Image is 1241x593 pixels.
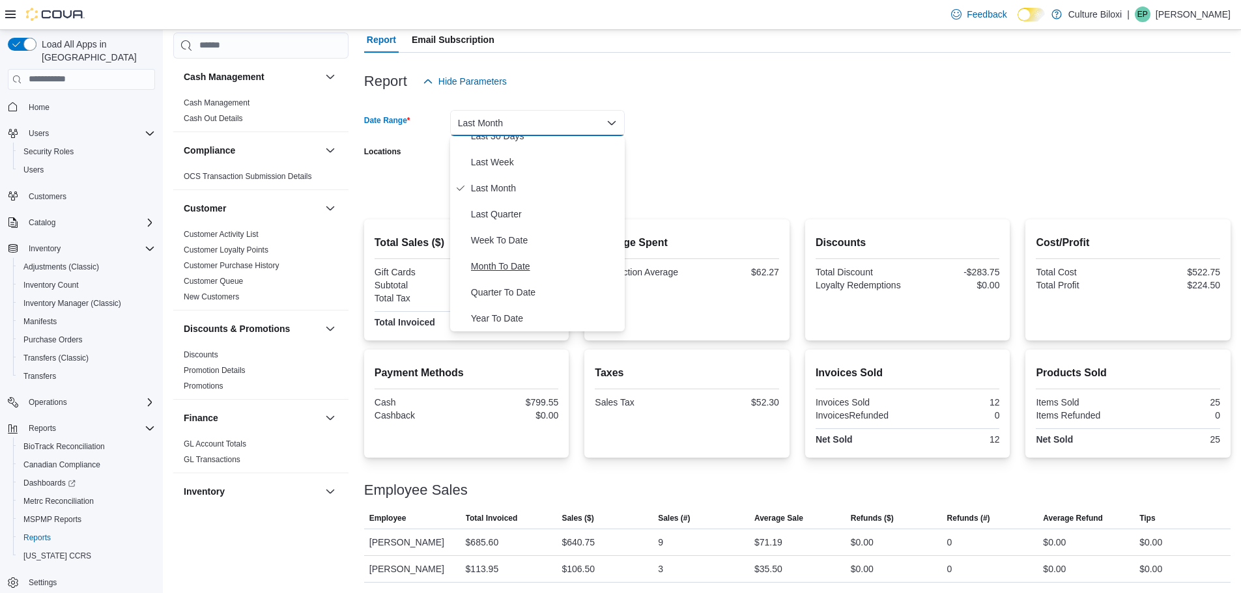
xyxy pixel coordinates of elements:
[184,260,279,271] span: Customer Purchase History
[29,423,56,434] span: Reports
[29,128,49,139] span: Users
[18,368,155,384] span: Transfers
[13,510,160,529] button: MSPMP Reports
[1036,410,1125,421] div: Items Refunded
[322,200,338,216] button: Customer
[1131,410,1220,421] div: 0
[29,217,55,228] span: Catalog
[184,411,218,424] h3: Finance
[23,441,105,452] span: BioTrack Reconciliation
[1043,534,1066,550] div: $0.00
[1139,513,1155,523] span: Tips
[375,365,559,381] h2: Payment Methods
[450,136,625,331] div: Select listbox
[1036,397,1125,407] div: Items Sold
[369,513,407,523] span: Employee
[18,512,155,527] span: MSPMP Reports
[364,556,461,582] div: [PERSON_NAME]
[18,530,56,545] a: Reports
[184,276,243,286] span: Customer Queue
[18,314,155,329] span: Manifests
[18,475,155,491] span: Dashboards
[18,548,155,564] span: Washington CCRS
[1036,434,1073,445] strong: Net Sold
[1131,280,1220,290] div: $224.50
[23,335,83,345] span: Purchase Orders
[1139,534,1162,550] div: $0.00
[690,397,779,407] div: $52.30
[23,575,62,590] a: Settings
[23,316,57,327] span: Manifests
[364,482,468,498] h3: Employee Sales
[184,322,320,335] button: Discounts & Promotions
[1131,397,1220,407] div: 25
[851,534,874,550] div: $0.00
[322,410,338,426] button: Finance
[23,574,155,590] span: Settings
[375,280,464,290] div: Subtotal
[18,457,155,473] span: Canadian Compliance
[18,475,81,491] a: Dashboards
[13,312,160,331] button: Manifests
[18,439,155,454] span: BioTrack Reconciliation
[375,235,559,251] h2: Total Sales ($)
[562,561,595,577] div: $106.50
[1043,513,1103,523] span: Average Refund
[364,115,410,126] label: Date Range
[23,126,54,141] button: Users
[816,267,905,277] div: Total Discount
[13,456,160,474] button: Canadian Compliance
[13,474,160,492] a: Dashboards
[450,110,625,136] button: Last Month
[1131,434,1220,445] div: 25
[23,421,61,436] button: Reports
[23,532,51,543] span: Reports
[26,8,85,21] img: Cova
[375,267,464,277] div: Gift Cards
[23,99,155,115] span: Home
[851,513,894,523] span: Refunds ($)
[595,267,684,277] div: Transaction Average
[562,534,595,550] div: $640.75
[23,353,89,363] span: Transfers (Classic)
[1139,561,1162,577] div: $0.00
[471,128,620,144] span: Last 30 Days
[184,322,290,335] h3: Discounts & Promotions
[13,529,160,547] button: Reports
[1127,7,1130,22] p: |
[466,561,499,577] div: $113.95
[23,478,76,488] span: Dashboards
[23,371,56,381] span: Transfers
[184,229,259,240] span: Customer Activity List
[184,202,320,215] button: Customer
[184,350,218,359] a: Discounts
[184,366,246,375] a: Promotion Details
[754,534,782,550] div: $71.19
[18,493,99,509] a: Metrc Reconciliation
[184,144,320,157] button: Compliance
[471,206,620,222] span: Last Quarter
[18,144,155,159] span: Security Roles
[595,397,684,407] div: Sales Tax
[910,267,999,277] div: -$283.75
[29,397,67,407] span: Operations
[23,189,72,204] a: Customers
[910,434,999,445] div: 12
[184,144,235,157] h3: Compliance
[1137,7,1148,22] span: EP
[690,267,779,277] div: $62.27
[1135,7,1150,22] div: Enid Poole
[184,277,243,286] a: Customer Queue
[947,513,990,523] span: Refunds (#)
[184,202,226,215] h3: Customer
[18,350,155,366] span: Transfers (Classic)
[595,365,779,381] h2: Taxes
[184,439,246,449] span: GL Account Totals
[184,455,240,464] a: GL Transactions
[1131,267,1220,277] div: $522.75
[13,161,160,179] button: Users
[184,454,240,465] span: GL Transactions
[946,1,1012,27] a: Feedback
[364,529,461,555] div: [PERSON_NAME]
[184,70,264,83] h3: Cash Management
